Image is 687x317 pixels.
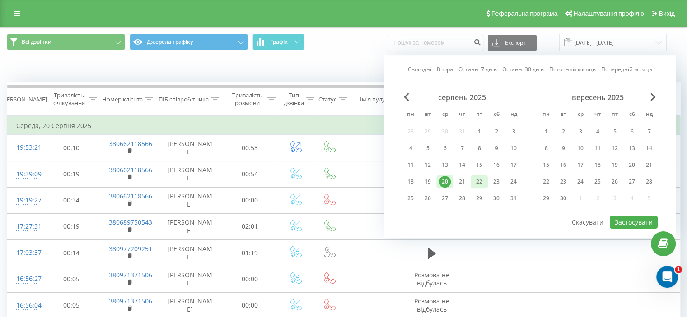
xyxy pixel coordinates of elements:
span: Графік [270,39,288,45]
div: чт 28 серп 2025 р. [453,192,471,205]
div: 17:03:37 [16,244,34,262]
div: [PERSON_NAME] [1,96,47,103]
span: Вихід [659,10,675,17]
div: 30 [491,193,502,204]
div: вт 16 вер 2025 р. [555,158,572,172]
div: 31 [508,193,519,204]
div: нд 21 вер 2025 р. [640,158,658,172]
td: [PERSON_NAME] [159,187,222,213]
div: 11 [405,159,416,171]
div: нд 7 вер 2025 р. [640,125,658,138]
div: чт 25 вер 2025 р. [589,175,606,188]
div: сб 13 вер 2025 р. [623,142,640,155]
abbr: середа [574,108,587,122]
span: Previous Month [404,93,409,101]
div: 7 [456,142,468,154]
div: чт 14 серп 2025 р. [453,158,471,172]
a: Поточний місяць [549,65,596,74]
a: 380662118566 [109,139,152,148]
div: Номер клієнта [102,96,143,103]
div: вт 26 серп 2025 р. [419,192,436,205]
div: пн 22 вер 2025 р. [537,175,555,188]
td: [PERSON_NAME] [159,161,222,187]
div: 21 [643,159,655,171]
span: Next Month [650,93,656,101]
iframe: Intercom live chat [656,266,678,288]
div: 16 [557,159,569,171]
div: вт 12 серп 2025 р. [419,158,436,172]
div: 4 [405,142,416,154]
abbr: п’ятниця [472,108,486,122]
div: 23 [491,176,502,188]
div: 17 [508,159,519,171]
a: 380662118566 [109,192,152,200]
abbr: п’ятниця [608,108,622,122]
div: 5 [422,142,434,154]
div: пт 1 серп 2025 р. [471,125,488,138]
div: сб 9 серп 2025 р. [488,142,505,155]
td: [PERSON_NAME] [159,266,222,292]
div: 22 [540,176,552,188]
div: пт 15 серп 2025 р. [471,158,488,172]
div: вт 9 вер 2025 р. [555,142,572,155]
div: Тип дзвінка [284,92,304,107]
div: 14 [456,159,468,171]
div: вт 23 вер 2025 р. [555,175,572,188]
div: 18 [592,159,603,171]
div: 30 [557,193,569,204]
button: Застосувати [610,216,658,229]
div: 12 [609,142,621,154]
div: 19:19:27 [16,192,34,209]
div: 17 [575,159,586,171]
div: нд 3 серп 2025 р. [505,125,522,138]
div: сб 16 серп 2025 р. [488,158,505,172]
div: нд 31 серп 2025 р. [505,192,522,205]
span: Всі дзвінки [22,38,51,46]
div: 11 [592,142,603,154]
div: пн 1 вер 2025 р. [537,125,555,138]
div: 19:39:09 [16,165,34,183]
div: сб 6 вер 2025 р. [623,125,640,138]
div: Тривалість очікування [51,92,87,107]
abbr: субота [490,108,503,122]
div: 7 [643,126,655,138]
abbr: середа [438,108,452,122]
div: 20 [439,176,451,188]
div: Тривалість розмови [229,92,265,107]
div: 3 [575,126,586,138]
span: Налаштування профілю [573,10,644,17]
button: Всі дзвінки [7,34,125,50]
div: 27 [626,176,638,188]
div: 14 [643,142,655,154]
td: 00:54 [222,161,278,187]
div: пт 19 вер 2025 р. [606,158,623,172]
div: чт 11 вер 2025 р. [589,142,606,155]
span: Розмова не відбулась [414,297,449,313]
div: 27 [439,193,451,204]
div: вт 19 серп 2025 р. [419,175,436,188]
div: пн 8 вер 2025 р. [537,142,555,155]
div: 29 [540,193,552,204]
div: 12 [422,159,434,171]
td: 00:10 [43,135,100,161]
div: сб 27 вер 2025 р. [623,175,640,188]
div: чт 21 серп 2025 р. [453,175,471,188]
div: 4 [592,126,603,138]
div: 6 [626,126,638,138]
div: 6 [439,142,451,154]
div: 9 [557,142,569,154]
div: пт 12 вер 2025 р. [606,142,623,155]
td: 00:19 [43,213,100,239]
button: Скасувати [567,216,608,229]
div: 13 [626,142,638,154]
div: 5 [609,126,621,138]
div: 21 [456,176,468,188]
div: вт 2 вер 2025 р. [555,125,572,138]
div: Статус [318,96,336,103]
td: 01:19 [222,240,278,266]
div: 20 [626,159,638,171]
td: [PERSON_NAME] [159,135,222,161]
div: 16:56:04 [16,297,34,314]
span: Розмова не відбулась [414,271,449,287]
div: чт 18 вер 2025 р. [589,158,606,172]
